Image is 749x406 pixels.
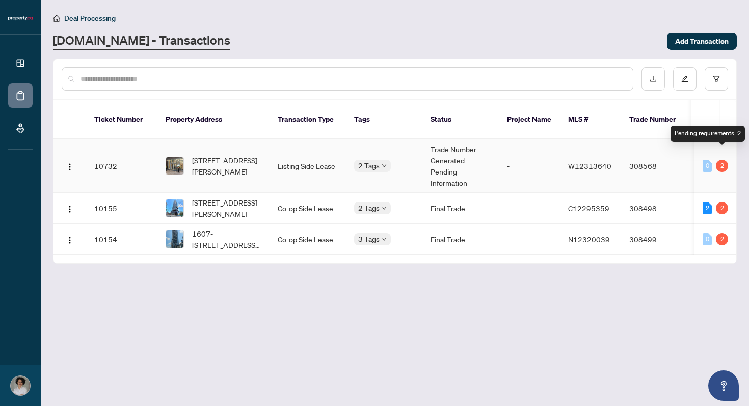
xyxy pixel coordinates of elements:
span: N12320039 [568,235,610,244]
span: down [382,163,387,168]
div: Pending requirements: 2 [671,126,745,142]
td: 308499 [621,224,692,255]
td: 308568 [621,139,692,193]
td: Listing Side Lease [270,139,346,193]
img: Profile Icon [11,376,30,395]
td: Trade Number Generated - Pending Information [422,139,499,193]
span: [STREET_ADDRESS][PERSON_NAME] [192,155,261,177]
th: MLS # [560,100,621,139]
a: [DOMAIN_NAME] - Transactions [53,32,230,50]
button: Logo [62,158,78,174]
span: 1607-[STREET_ADDRESS][PERSON_NAME][PERSON_NAME] [192,228,261,250]
button: filter [705,67,728,91]
span: 3 Tags [358,233,380,245]
span: Deal Processing [64,14,116,23]
img: Logo [66,205,74,213]
button: Open asap [708,370,739,401]
button: Logo [62,200,78,216]
td: Final Trade [422,193,499,224]
th: Trade Number [621,100,692,139]
span: download [650,75,657,82]
span: C12295359 [568,204,609,213]
img: Logo [66,236,74,244]
th: Status [422,100,499,139]
img: thumbnail-img [166,199,183,217]
span: home [53,15,60,22]
img: thumbnail-img [166,157,183,175]
td: 10732 [86,139,157,193]
span: Add Transaction [675,33,729,49]
th: Transaction Type [270,100,346,139]
div: 2 [703,202,712,214]
img: logo [8,15,33,21]
td: - [499,224,560,255]
span: 2 Tags [358,160,380,171]
div: 2 [716,202,728,214]
button: Logo [62,231,78,247]
span: W12313640 [568,161,611,170]
th: Tags [346,100,422,139]
td: Final Trade [422,224,499,255]
td: 10155 [86,193,157,224]
th: Property Address [157,100,270,139]
td: 308498 [621,193,692,224]
span: filter [713,75,720,82]
img: Logo [66,163,74,171]
span: [STREET_ADDRESS][PERSON_NAME] [192,197,261,219]
span: down [382,237,387,242]
button: download [641,67,665,91]
td: Co-op Side Lease [270,224,346,255]
div: 2 [716,160,728,172]
span: 2 Tags [358,202,380,214]
td: Co-op Side Lease [270,193,346,224]
div: 0 [703,160,712,172]
button: edit [673,67,697,91]
th: Ticket Number [86,100,157,139]
div: 2 [716,233,728,245]
div: 0 [703,233,712,245]
button: Add Transaction [667,33,737,50]
span: down [382,206,387,211]
img: thumbnail-img [166,230,183,248]
td: 10154 [86,224,157,255]
span: edit [681,75,688,82]
td: - [499,193,560,224]
th: Project Name [499,100,560,139]
td: - [499,139,560,193]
